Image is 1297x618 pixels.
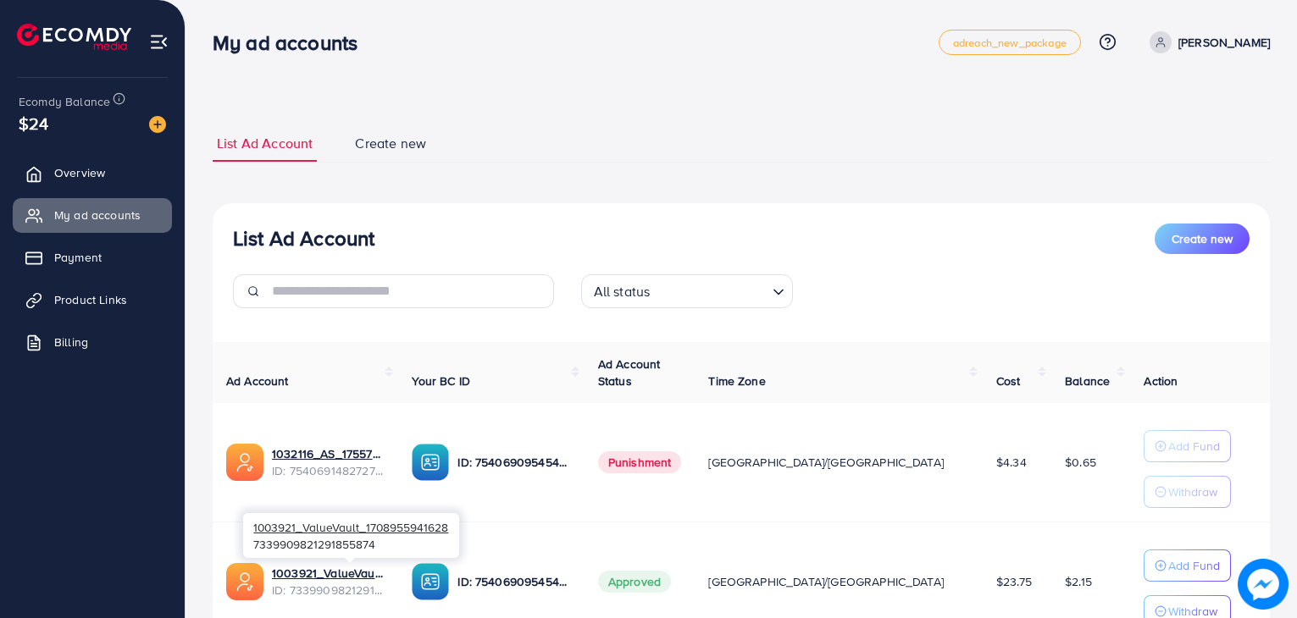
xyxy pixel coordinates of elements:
span: Your BC ID [412,372,470,389]
p: Withdraw [1168,482,1217,502]
a: adreach_new_package [939,30,1081,55]
span: My ad accounts [54,207,141,223]
a: Billing [13,325,172,359]
span: $24 [19,111,48,135]
span: Action [1144,372,1178,389]
p: ID: 7540690954542530567 [457,571,570,592]
span: $4.34 [996,454,1027,471]
img: ic-ba-acc.ded83a64.svg [412,444,449,481]
img: logo [17,24,131,50]
input: Search for option [655,276,765,304]
span: [GEOGRAPHIC_DATA]/[GEOGRAPHIC_DATA] [708,454,944,471]
div: 7339909821291855874 [243,513,459,558]
span: All status [590,279,654,304]
div: <span class='underline'>1032116_AS_1755704222613</span></br>7540691482727464967 [272,445,385,480]
span: Product Links [54,291,127,308]
h3: My ad accounts [213,30,371,55]
span: Overview [54,164,105,181]
span: Billing [54,334,88,350]
button: Add Fund [1144,430,1231,462]
img: menu [149,32,169,52]
span: List Ad Account [217,134,313,153]
p: Add Fund [1168,436,1220,456]
img: image [1238,559,1289,610]
span: Ad Account Status [598,356,661,389]
p: Add Fund [1168,555,1220,576]
div: Search for option [581,274,793,308]
button: Create new [1155,223,1250,254]
span: [GEOGRAPHIC_DATA]/[GEOGRAPHIC_DATA] [708,573,944,590]
span: Punishment [598,451,682,473]
span: Payment [54,249,102,266]
a: My ad accounts [13,198,172,232]
img: ic-ba-acc.ded83a64.svg [412,563,449,600]
span: Time Zone [708,372,765,389]
img: image [149,116,166,133]
span: Ecomdy Balance [19,93,110,110]
a: 1003921_ValueVault_1708955941628 [272,565,385,582]
span: Cost [996,372,1021,389]
a: Payment [13,240,172,274]
span: $2.15 [1065,573,1092,590]
span: 1003921_ValueVault_1708955941628 [253,519,448,535]
a: [PERSON_NAME] [1143,31,1270,53]
button: Withdraw [1144,476,1231,508]
a: 1032116_AS_1755704222613 [272,445,385,462]
p: ID: 7540690954542530567 [457,452,570,472]
span: $23.75 [996,573,1032,590]
p: [PERSON_NAME] [1178,32,1270,52]
span: Create new [1172,230,1233,247]
span: Create new [355,134,426,153]
span: adreach_new_package [953,37,1067,48]
span: $0.65 [1065,454,1096,471]
span: Ad Account [226,372,289,389]
img: ic-ads-acc.e4c84228.svg [226,563,263,600]
span: ID: 7339909821291855874 [272,582,385,599]
a: Product Links [13,283,172,317]
button: Add Fund [1144,549,1231,582]
img: ic-ads-acc.e4c84228.svg [226,444,263,481]
a: Overview [13,156,172,190]
span: ID: 7540691482727464967 [272,462,385,479]
span: Balance [1065,372,1110,389]
h3: List Ad Account [233,226,374,251]
span: Approved [598,571,671,593]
